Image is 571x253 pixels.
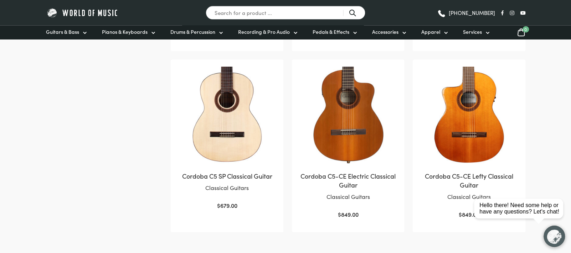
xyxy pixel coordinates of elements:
[338,210,341,218] span: $
[217,201,237,209] bdi: 679.00
[420,172,518,189] h2: Cordoba C5-CE Lefty Classical Guitar
[420,67,518,164] img: Cordoba C5 CE Lefty
[421,28,440,36] span: Apparel
[217,201,220,209] span: $
[299,67,397,219] a: Cordoba C5-CE Electric Classical GuitarClassical Guitars $849.00
[46,28,79,36] span: Guitars & Bass
[420,192,518,201] p: Classical Guitars
[468,175,571,253] iframe: Chat with our support team
[523,26,529,32] span: 0
[459,210,462,218] span: $
[449,10,495,15] span: [PHONE_NUMBER]
[178,183,276,193] p: Classical Guitars
[178,67,276,164] img: Cordoba C5 SP
[463,28,482,36] span: Services
[178,67,276,210] a: Cordoba C5 SP Classical GuitarClassical Guitars $679.00
[459,210,479,218] bdi: 849.00
[170,28,215,36] span: Drums & Percussion
[420,67,518,219] a: Cordoba C5-CE Lefty Classical GuitarClassical Guitars $849.00
[178,172,276,180] h2: Cordoba C5 SP Classical Guitar
[338,210,358,218] bdi: 849.00
[313,28,349,36] span: Pedals & Effects
[299,172,397,189] h2: Cordoba C5-CE Electric Classical Guitar
[206,6,365,20] input: Search for a product ...
[372,28,398,36] span: Accessories
[299,192,397,201] p: Classical Guitars
[102,28,148,36] span: Pianos & Keyboards
[437,7,495,18] a: [PHONE_NUMBER]
[238,28,290,36] span: Recording & Pro Audio
[299,67,397,164] img: Cordoba C5-CE Electric Classical Guitar
[46,7,119,18] img: World of Music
